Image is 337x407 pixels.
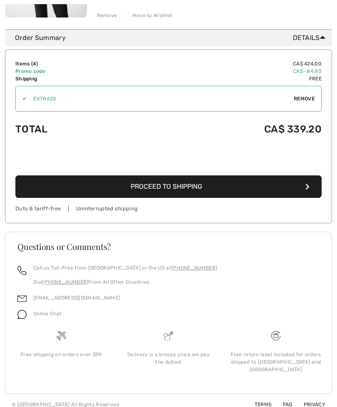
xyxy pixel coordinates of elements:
iframe: PayPal-paypal [15,150,322,172]
div: Free return label included for orders shipped to [GEOGRAPHIC_DATA] and [GEOGRAPHIC_DATA] [229,351,323,373]
img: Free shipping on orders over $99 [57,331,66,340]
p: Call us Toll-Free from [GEOGRAPHIC_DATA] or the US at [33,264,217,272]
a: [PHONE_NUMBER] [42,279,88,285]
p: Dial From All Other Countries [33,278,217,286]
div: Order Summary [15,33,329,43]
h3: Questions or Comments? [17,242,320,251]
td: Shipping [15,75,126,82]
td: Total [15,115,126,143]
td: CA$ -84.80 [126,67,322,75]
span: Proceed to Shipping [131,182,202,190]
img: chat [17,310,27,319]
div: ✔ [16,95,27,102]
a: [PHONE_NUMBER] [171,265,217,271]
div: Remove [97,12,117,19]
td: Promo code [15,67,126,75]
td: CA$ 424.00 [126,60,322,67]
input: Promo code [27,86,294,111]
img: Delivery is a breeze since we pay the duties! [164,331,173,340]
td: Items ( ) [15,60,126,67]
img: call [17,266,27,275]
div: Move to Wishlist [125,12,173,19]
img: email [17,294,27,303]
td: Free [126,75,322,82]
span: 4 [33,61,36,67]
div: Delivery is a breeze since we pay the duties! [121,351,216,366]
span: Details [293,33,329,43]
td: CA$ 339.20 [126,115,322,143]
div: Duty & tariff-free | Uninterrupted shipping [15,205,322,212]
img: Free shipping on orders over $99 [271,331,280,340]
a: [EMAIL_ADDRESS][DOMAIN_NAME] [33,295,120,301]
span: Remove [294,95,315,102]
div: Free shipping on orders over $99 [14,351,108,358]
span: Online Chat [33,311,62,317]
button: Proceed to Shipping [15,175,322,198]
